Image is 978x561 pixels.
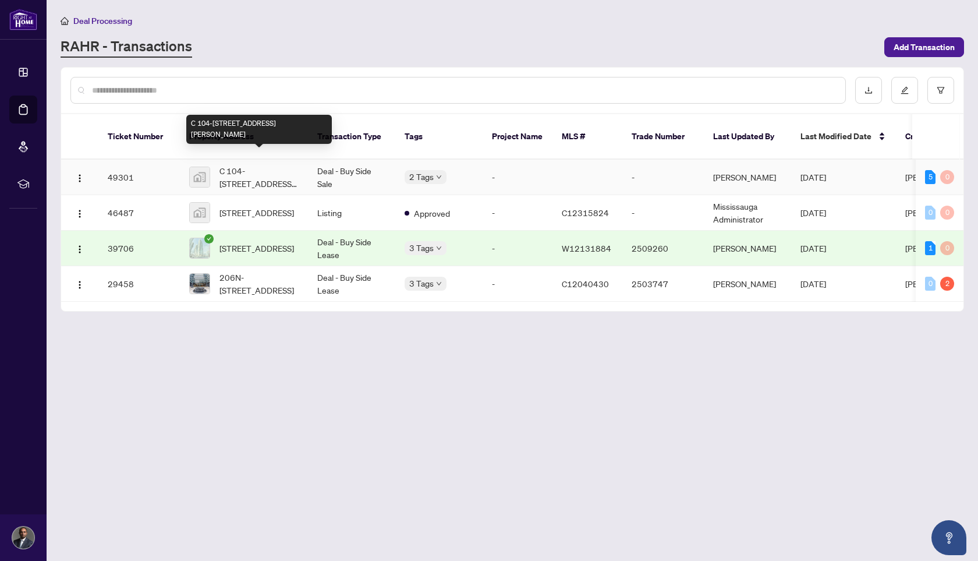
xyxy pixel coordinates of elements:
[622,195,704,231] td: -
[436,245,442,251] span: down
[940,170,954,184] div: 0
[483,195,552,231] td: -
[70,239,89,257] button: Logo
[61,37,192,58] a: RAHR - Transactions
[896,114,966,160] th: Created By
[931,520,966,555] button: Open asap
[483,266,552,302] td: -
[901,86,909,94] span: edit
[219,164,299,190] span: C 104-[STREET_ADDRESS][PERSON_NAME]
[704,114,791,160] th: Last Updated By
[800,243,826,253] span: [DATE]
[864,86,873,94] span: download
[98,266,180,302] td: 29458
[622,160,704,195] td: -
[483,231,552,266] td: -
[98,114,180,160] th: Ticket Number
[186,115,332,144] div: C 104-[STREET_ADDRESS][PERSON_NAME]
[800,172,826,182] span: [DATE]
[75,280,84,290] img: Logo
[940,277,954,291] div: 2
[704,195,791,231] td: Mississauga Administrator
[905,172,968,182] span: [PERSON_NAME]
[12,527,34,549] img: Profile Icon
[409,277,434,290] span: 3 Tags
[905,243,968,253] span: [PERSON_NAME]
[98,195,180,231] td: 46487
[180,114,308,160] th: Property Address
[70,203,89,222] button: Logo
[704,231,791,266] td: [PERSON_NAME]
[75,174,84,183] img: Logo
[622,114,704,160] th: Trade Number
[436,174,442,180] span: down
[409,170,434,184] span: 2 Tags
[927,77,954,104] button: filter
[308,114,395,160] th: Transaction Type
[562,243,611,253] span: W12131884
[70,274,89,293] button: Logo
[219,271,299,297] span: 206N-[STREET_ADDRESS]
[70,168,89,186] button: Logo
[395,114,483,160] th: Tags
[925,170,936,184] div: 5
[562,278,609,289] span: C12040430
[219,242,294,255] span: [STREET_ADDRESS]
[308,195,395,231] td: Listing
[308,231,395,266] td: Deal - Buy Side Lease
[190,274,210,294] img: thumbnail-img
[308,266,395,302] td: Deal - Buy Side Lease
[791,114,896,160] th: Last Modified Date
[308,160,395,195] td: Deal - Buy Side Sale
[704,266,791,302] td: [PERSON_NAME]
[75,209,84,218] img: Logo
[937,86,945,94] span: filter
[800,207,826,218] span: [DATE]
[925,241,936,255] div: 1
[905,278,968,289] span: [PERSON_NAME]
[190,238,210,258] img: thumbnail-img
[704,160,791,195] td: [PERSON_NAME]
[190,203,210,223] img: thumbnail-img
[204,234,214,244] span: check-circle
[75,245,84,254] img: Logo
[905,207,968,218] span: [PERSON_NAME]
[562,207,609,218] span: C12315824
[891,77,918,104] button: edit
[98,231,180,266] td: 39706
[925,277,936,291] div: 0
[73,16,132,26] span: Deal Processing
[800,278,826,289] span: [DATE]
[855,77,882,104] button: download
[622,231,704,266] td: 2509260
[98,160,180,195] td: 49301
[800,130,871,143] span: Last Modified Date
[940,206,954,220] div: 0
[925,206,936,220] div: 0
[552,114,622,160] th: MLS #
[483,160,552,195] td: -
[940,241,954,255] div: 0
[409,241,434,255] span: 3 Tags
[884,37,964,57] button: Add Transaction
[61,17,69,25] span: home
[436,281,442,287] span: down
[190,167,210,187] img: thumbnail-img
[9,9,37,30] img: logo
[894,38,955,57] span: Add Transaction
[219,206,294,219] span: [STREET_ADDRESS]
[622,266,704,302] td: 2503747
[483,114,552,160] th: Project Name
[414,207,450,220] span: Approved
